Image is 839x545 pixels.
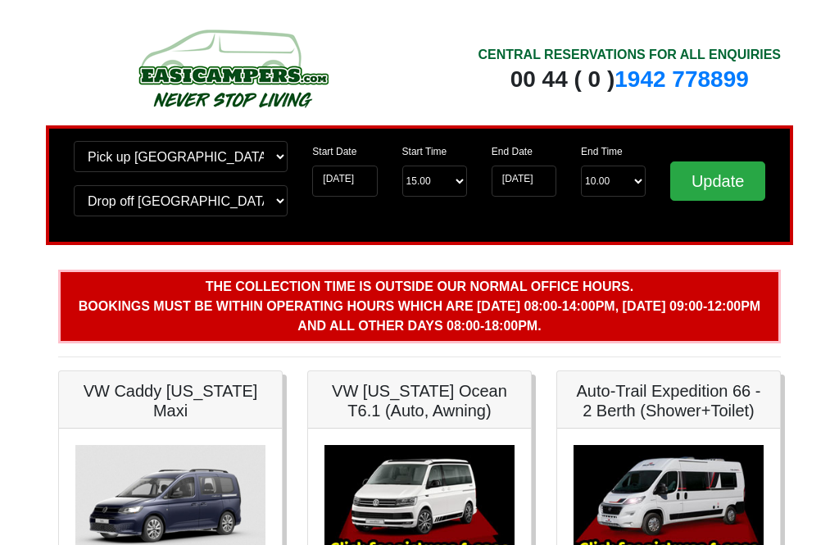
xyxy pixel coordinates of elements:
h5: VW Caddy [US_STATE] Maxi [75,381,265,420]
b: The collection time is outside our normal office hours. Bookings must be within operating hours w... [79,279,760,333]
div: 00 44 ( 0 ) [478,65,781,94]
h5: Auto-Trail Expedition 66 - 2 Berth (Shower+Toilet) [574,381,764,420]
label: Start Date [312,144,356,159]
h5: VW [US_STATE] Ocean T6.1 (Auto, Awning) [324,381,515,420]
label: End Time [581,144,623,159]
img: campers-checkout-logo.png [77,23,388,113]
input: Update [670,161,765,201]
input: Return Date [492,166,556,197]
label: Start Time [402,144,447,159]
div: CENTRAL RESERVATIONS FOR ALL ENQUIRIES [478,45,781,65]
input: Start Date [312,166,377,197]
label: End Date [492,144,533,159]
a: 1942 778899 [615,66,749,92]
